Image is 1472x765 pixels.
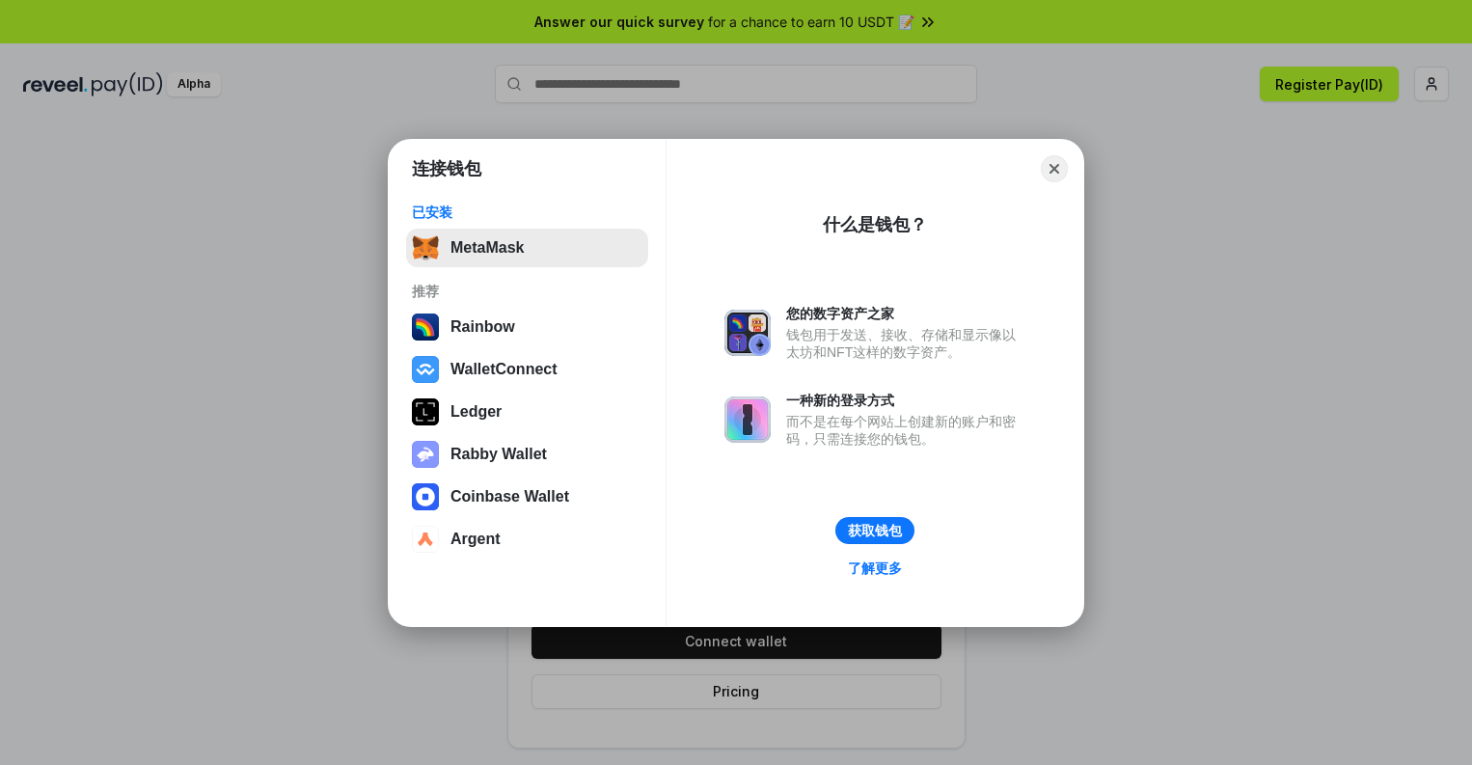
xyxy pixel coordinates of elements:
div: 而不是在每个网站上创建新的账户和密码，只需连接您的钱包。 [786,413,1025,448]
img: svg+xml,%3Csvg%20xmlns%3D%22http%3A%2F%2Fwww.w3.org%2F2000%2Fsvg%22%20fill%3D%22none%22%20viewBox... [724,310,771,356]
button: Coinbase Wallet [406,478,648,516]
img: svg+xml,%3Csvg%20width%3D%2228%22%20height%3D%2228%22%20viewBox%3D%220%200%2028%2028%22%20fill%3D... [412,526,439,553]
div: 一种新的登录方式 [786,392,1025,409]
img: svg+xml,%3Csvg%20xmlns%3D%22http%3A%2F%2Fwww.w3.org%2F2000%2Fsvg%22%20width%3D%2228%22%20height%3... [412,398,439,425]
div: 了解更多 [848,560,902,577]
img: svg+xml,%3Csvg%20xmlns%3D%22http%3A%2F%2Fwww.w3.org%2F2000%2Fsvg%22%20fill%3D%22none%22%20viewBox... [412,441,439,468]
button: Ledger [406,393,648,431]
img: svg+xml,%3Csvg%20fill%3D%22none%22%20height%3D%2233%22%20viewBox%3D%220%200%2035%2033%22%20width%... [412,234,439,261]
div: 钱包用于发送、接收、存储和显示像以太坊和NFT这样的数字资产。 [786,326,1025,361]
button: Rabby Wallet [406,435,648,474]
button: 获取钱包 [835,517,914,544]
div: Rainbow [450,318,515,336]
div: 已安装 [412,204,642,221]
img: svg+xml,%3Csvg%20xmlns%3D%22http%3A%2F%2Fwww.w3.org%2F2000%2Fsvg%22%20fill%3D%22none%22%20viewBox... [724,396,771,443]
a: 了解更多 [836,556,913,581]
h1: 连接钱包 [412,157,481,180]
div: 获取钱包 [848,522,902,539]
img: svg+xml,%3Csvg%20width%3D%2228%22%20height%3D%2228%22%20viewBox%3D%220%200%2028%2028%22%20fill%3D... [412,356,439,383]
button: Rainbow [406,308,648,346]
div: 推荐 [412,283,642,300]
button: Argent [406,520,648,559]
img: svg+xml,%3Csvg%20width%3D%22120%22%20height%3D%22120%22%20viewBox%3D%220%200%20120%20120%22%20fil... [412,314,439,341]
div: Argent [450,531,501,548]
img: svg+xml,%3Csvg%20width%3D%2228%22%20height%3D%2228%22%20viewBox%3D%220%200%2028%2028%22%20fill%3D... [412,483,439,510]
div: 什么是钱包？ [823,213,927,236]
button: Close [1041,155,1068,182]
div: Coinbase Wallet [450,488,569,505]
div: WalletConnect [450,361,558,378]
button: WalletConnect [406,350,648,389]
div: MetaMask [450,239,524,257]
div: 您的数字资产之家 [786,305,1025,322]
button: MetaMask [406,229,648,267]
div: Ledger [450,403,502,421]
div: Rabby Wallet [450,446,547,463]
